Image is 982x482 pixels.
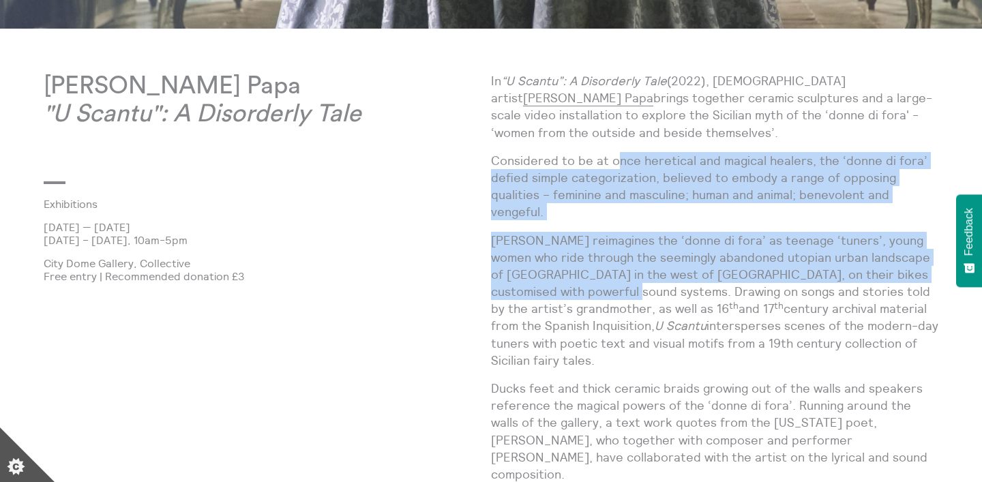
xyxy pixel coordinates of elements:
[523,90,653,106] a: [PERSON_NAME] Papa
[44,257,491,269] p: City Dome Gallery, Collective
[774,299,784,312] sup: th
[956,194,982,287] button: Feedback - Show survey
[44,221,491,233] p: [DATE] — [DATE]
[491,232,938,370] p: [PERSON_NAME] reimagines the ‘donne di fora’ as teenage ‘tuners’, young women who ride through th...
[963,208,975,256] span: Feedback
[44,270,491,282] p: Free entry | Recommended donation £3
[44,234,491,246] p: [DATE] – [DATE], 10am-5pm
[501,73,667,89] em: “U Scantu”: A Disorderly Tale
[491,152,938,221] p: Considered to be at once heretical and magical healers, the ‘donne di fora’ defied simple categor...
[44,198,469,210] a: Exhibitions
[44,102,361,126] em: "U Scantu": A Disorderly Tale
[44,72,491,157] p: [PERSON_NAME] Papa
[491,72,938,141] p: In (2022), [DEMOGRAPHIC_DATA] artist brings together ceramic sculptures and a large-scale video i...
[729,299,739,312] sup: th
[655,318,706,333] em: U Scantu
